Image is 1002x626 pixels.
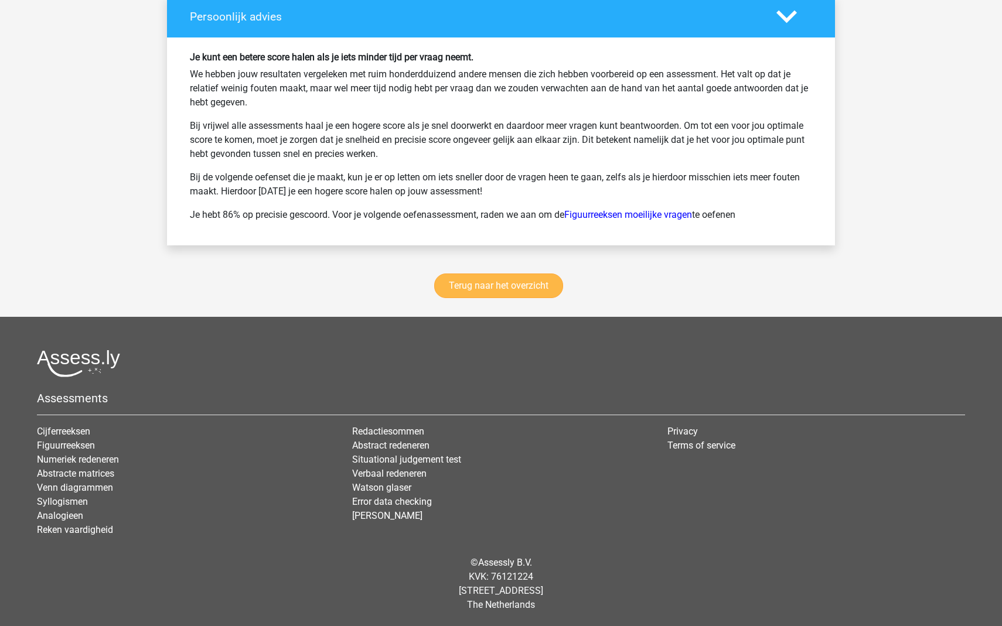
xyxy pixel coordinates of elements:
a: Assessly B.V. [478,557,532,568]
a: Cijferreeksen [37,426,90,437]
a: Error data checking [352,496,432,507]
a: Figuurreeksen moeilijke vragen [564,209,692,220]
a: Figuurreeksen [37,440,95,451]
img: Assessly logo [37,350,120,377]
a: Abstracte matrices [37,468,114,479]
a: Redactiesommen [352,426,424,437]
p: Bij vrijwel alle assessments haal je een hogere score als je snel doorwerkt en daardoor meer vrag... [190,119,812,161]
a: Verbaal redeneren [352,468,427,479]
a: [PERSON_NAME] [352,510,422,521]
a: Analogieen [37,510,83,521]
a: Reken vaardigheid [37,524,113,535]
a: Syllogismen [37,496,88,507]
a: Terms of service [667,440,735,451]
div: © KVK: 76121224 [STREET_ADDRESS] The Netherlands [28,546,974,621]
a: Terug naar het overzicht [434,273,563,298]
h4: Persoonlijk advies [190,10,759,23]
h5: Assessments [37,391,965,405]
p: Bij de volgende oefenset die je maakt, kun je er op letten om iets sneller door de vragen heen te... [190,170,812,199]
a: Privacy [667,426,698,437]
a: Abstract redeneren [352,440,430,451]
a: Venn diagrammen [37,482,113,493]
a: Numeriek redeneren [37,454,119,465]
h6: Je kunt een betere score halen als je iets minder tijd per vraag neemt. [190,52,812,63]
p: We hebben jouw resultaten vergeleken met ruim honderdduizend andere mensen die zich hebben voorbe... [190,67,812,110]
a: Watson glaser [352,482,411,493]
p: Je hebt 86% op precisie gescoord. Voor je volgende oefenassessment, raden we aan om de te oefenen [190,208,812,222]
a: Situational judgement test [352,454,461,465]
